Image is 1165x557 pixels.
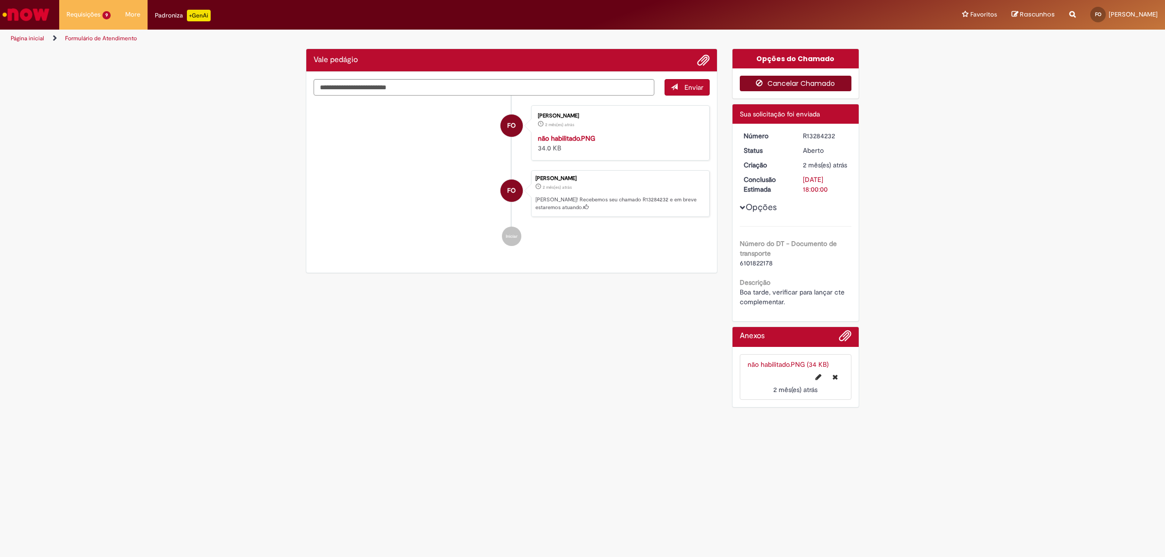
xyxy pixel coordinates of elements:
[11,34,44,42] a: Página inicial
[736,131,796,141] dt: Número
[697,54,710,66] button: Adicionar anexos
[538,134,595,143] a: não habilitado.PNG
[535,196,704,211] p: [PERSON_NAME]! Recebemos seu chamado R13284232 e em breve estaremos atuando.
[684,83,703,92] span: Enviar
[314,96,710,256] ul: Histórico de tíquete
[740,239,837,258] b: Número do DT - Documento de transporte
[7,30,769,48] ul: Trilhas de página
[839,329,851,347] button: Adicionar anexos
[1020,10,1055,19] span: Rascunhos
[507,179,516,202] span: FO
[740,76,852,91] button: Cancelar Chamado
[773,385,817,394] span: 2 mês(es) atrás
[803,131,848,141] div: R13284232
[803,175,848,194] div: [DATE] 18:00:00
[65,34,137,42] a: Formulário de Atendimento
[1095,11,1101,17] span: FO
[1109,10,1158,18] span: [PERSON_NAME]
[543,184,572,190] time: 12/07/2025 18:19:08
[538,113,699,119] div: [PERSON_NAME]
[535,176,704,181] div: [PERSON_NAME]
[543,184,572,190] span: 2 mês(es) atrás
[314,56,358,65] h2: Vale pedágio Histórico de tíquete
[1,5,51,24] img: ServiceNow
[545,122,574,128] span: 2 mês(es) atrás
[500,115,523,137] div: Fagner de Oliveira
[314,170,710,217] li: Fagner de Oliveira
[500,180,523,202] div: Fagner de Oliveira
[803,161,847,169] time: 12/07/2025 18:19:08
[773,385,817,394] time: 12/07/2025 18:19:01
[538,133,699,153] div: 34.0 KB
[314,79,654,96] textarea: Digite sua mensagem aqui...
[67,10,100,19] span: Requisições
[732,49,859,68] div: Opções do Chamado
[665,79,710,96] button: Enviar
[102,11,111,19] span: 9
[827,369,844,385] button: Excluir não habilitado.PNG
[125,10,140,19] span: More
[740,278,770,287] b: Descrição
[810,369,827,385] button: Editar nome de arquivo não habilitado.PNG
[736,175,796,194] dt: Conclusão Estimada
[740,288,847,306] span: Boa tarde, verificar para lançar cte complementar.
[507,114,516,137] span: FO
[187,10,211,21] p: +GenAi
[736,160,796,170] dt: Criação
[1012,10,1055,19] a: Rascunhos
[970,10,997,19] span: Favoritos
[736,146,796,155] dt: Status
[803,146,848,155] div: Aberto
[155,10,211,21] div: Padroniza
[748,360,829,369] a: não habilitado.PNG (34 KB)
[545,122,574,128] time: 12/07/2025 18:19:01
[740,259,773,267] span: 6101822178
[740,332,765,341] h2: Anexos
[803,161,847,169] span: 2 mês(es) atrás
[803,160,848,170] div: 12/07/2025 18:19:08
[740,110,820,118] span: Sua solicitação foi enviada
